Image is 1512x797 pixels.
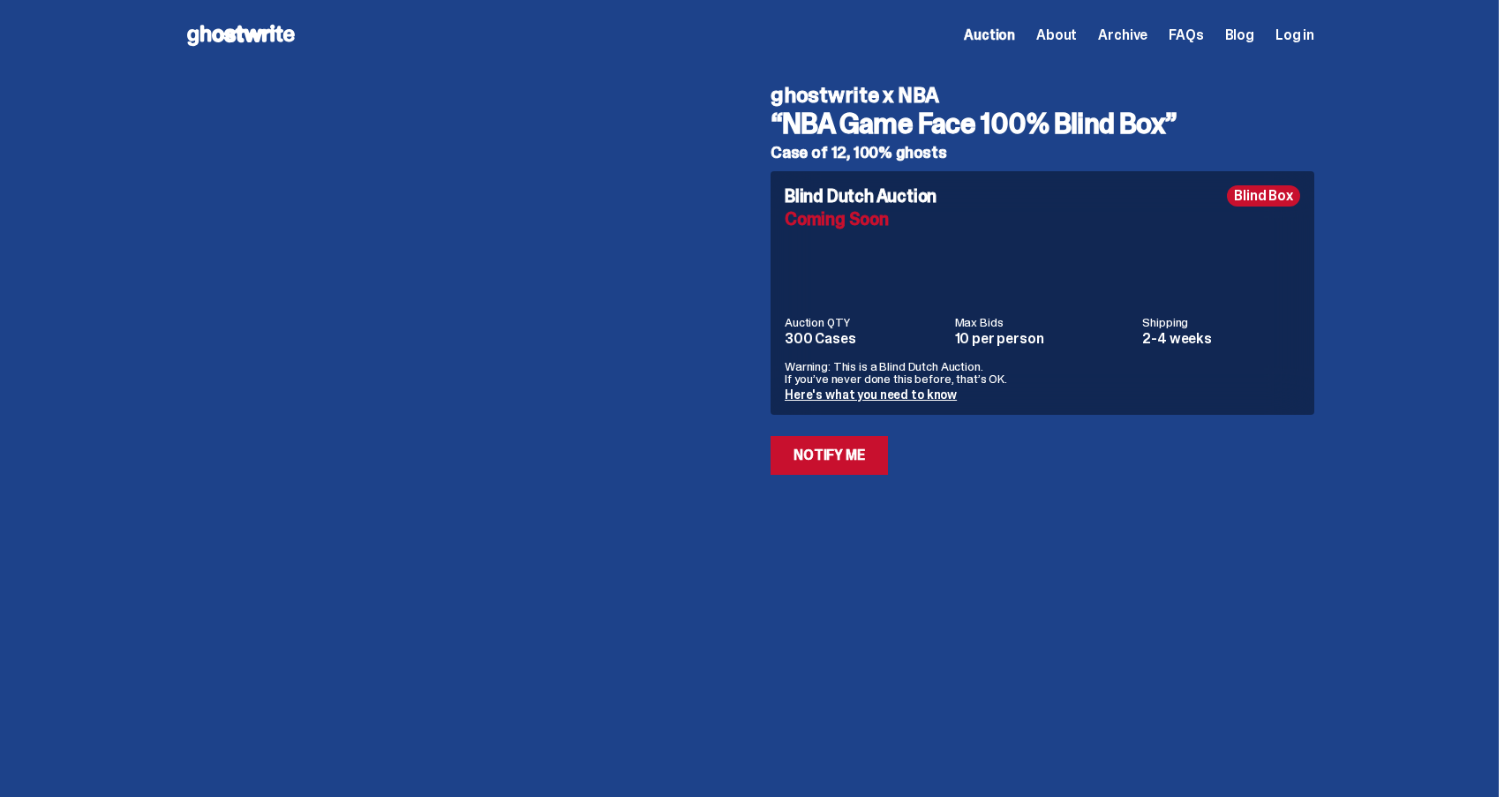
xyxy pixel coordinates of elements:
[785,387,957,402] a: Here's what you need to know
[785,210,1300,228] div: Coming Soon
[1142,332,1300,346] dd: 2-4 weeks
[785,187,937,205] h4: Blind Dutch Auction
[955,332,1132,346] dd: 10 per person
[785,316,944,328] dt: Auction QTY
[771,436,888,475] a: Notify Me
[785,360,1300,385] p: Warning: This is a Blind Dutch Auction. If you’ve never done this before, that’s OK.
[771,109,1314,138] h3: “NBA Game Face 100% Blind Box”
[1142,316,1300,328] dt: Shipping
[785,332,944,346] dd: 300 Cases
[771,145,1314,161] h5: Case of 12, 100% ghosts
[1275,28,1314,42] a: Log in
[964,28,1015,42] a: Auction
[771,85,1314,106] h4: ghostwrite x NBA
[1227,185,1300,207] div: Blind Box
[1169,28,1203,42] a: FAQs
[1225,28,1254,42] a: Blog
[955,316,1132,328] dt: Max Bids
[1098,28,1147,42] a: Archive
[1036,28,1077,42] a: About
